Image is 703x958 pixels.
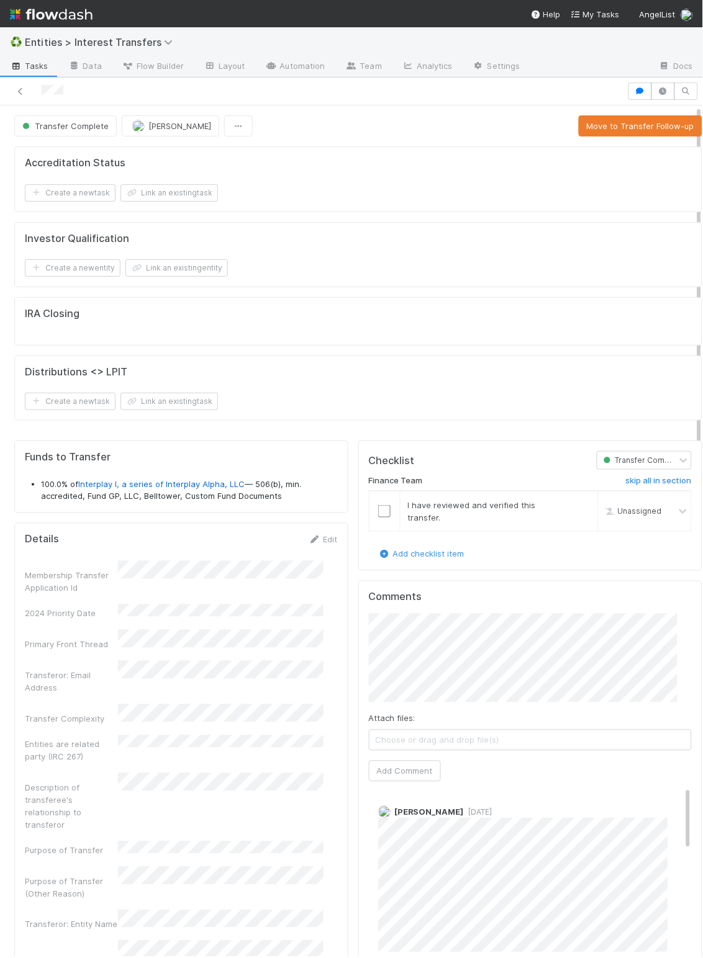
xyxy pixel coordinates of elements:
[25,157,125,169] h5: Accreditation Status
[378,806,391,818] img: avatar_d7f67417-030a-43ce-a3ce-a315a3ccfd08.png
[14,115,117,137] button: Transfer Complete
[309,535,338,545] a: Edit
[25,782,118,831] div: Description of transferee's relationship to transferor
[25,607,118,620] div: 2024 Priority Date
[392,57,463,77] a: Analytics
[25,259,120,277] button: Create a newentity
[125,259,228,277] button: Link an existingentity
[649,57,703,77] a: Docs
[25,184,116,202] button: Create a newtask
[626,476,692,486] h6: skip all in section
[25,534,59,546] h5: Details
[58,57,112,77] a: Data
[112,57,194,77] a: Flow Builder
[132,120,145,132] img: avatar_abca0ba5-4208-44dd-8897-90682736f166.png
[122,60,184,72] span: Flow Builder
[194,57,255,77] a: Layout
[369,455,415,467] h5: Checklist
[464,808,492,817] span: [DATE]
[25,233,129,245] h5: Investor Qualification
[640,9,676,19] span: AngelList
[10,60,48,72] span: Tasks
[25,451,338,463] h5: Funds to Transfer
[25,366,127,378] h5: Distributions <> LPIT
[25,669,118,694] div: Transferor: Email Address
[394,807,464,817] span: [PERSON_NAME]
[20,121,109,131] span: Transfer Complete
[681,9,693,21] img: avatar_93b89fca-d03a-423a-b274-3dd03f0a621f.png
[148,121,211,131] span: [PERSON_NAME]
[255,57,335,77] a: Automation
[408,500,536,522] span: I have reviewed and verified this transfer.
[579,115,702,137] button: Move to Transfer Follow-up
[25,713,118,725] div: Transfer Complexity
[378,549,465,559] a: Add checklist item
[601,456,684,465] span: Transfer Complete
[10,4,93,25] img: logo-inverted-e16ddd16eac7371096b0.svg
[626,476,692,491] a: skip all in section
[10,37,22,47] span: ♻️
[369,476,423,486] h6: Finance Team
[369,591,692,604] h5: Comments
[369,761,441,782] button: Add Comment
[25,738,118,763] div: Entities are related party (IRC 267)
[571,8,620,20] a: My Tasks
[120,393,218,410] button: Link an existingtask
[25,36,179,48] span: Entities > Interest Transfers
[603,507,662,516] span: Unassigned
[25,308,79,320] h5: IRA Closing
[78,479,245,489] a: Interplay I, a series of Interplay Alpha, LLC
[25,570,118,594] div: Membership Transfer Application Id
[25,918,118,931] div: Transferor: Entity Name
[531,8,561,20] div: Help
[25,844,118,857] div: Purpose of Transfer
[335,57,392,77] a: Team
[25,638,118,651] div: Primary Front Thread
[370,730,691,750] span: Choose or drag and drop file(s)
[122,115,219,137] button: [PERSON_NAME]
[120,184,218,202] button: Link an existingtask
[41,478,338,503] li: 100.0% of — 506(b), min. accredited, Fund GP, LLC, Belltower, Custom Fund Documents
[369,712,415,725] label: Attach files:
[463,57,530,77] a: Settings
[571,9,620,19] span: My Tasks
[25,393,116,410] button: Create a newtask
[25,875,118,900] div: Purpose of Transfer (Other Reason)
